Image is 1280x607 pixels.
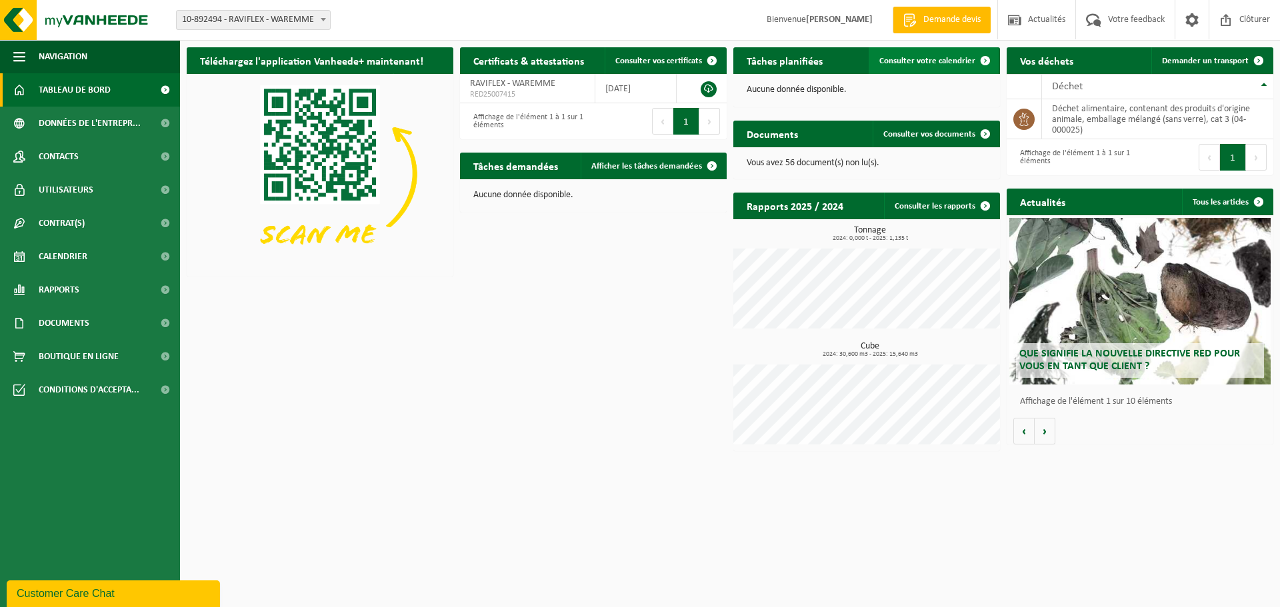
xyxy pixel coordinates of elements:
h2: Téléchargez l'application Vanheede+ maintenant! [187,47,437,73]
a: Consulter les rapports [884,193,999,219]
span: Documents [39,306,89,340]
button: Volgende [1035,418,1055,444]
a: Consulter vos documents [873,121,999,147]
p: Aucune donnée disponible. [747,85,987,95]
a: Que signifie la nouvelle directive RED pour vous en tant que client ? [1009,218,1271,384]
div: Affichage de l'élément 1 à 1 sur 1 éléments [467,107,587,136]
span: Demander un transport [1162,57,1249,65]
h2: Tâches demandées [460,153,571,179]
a: Demande devis [893,7,991,33]
span: Que signifie la nouvelle directive RED pour vous en tant que client ? [1019,348,1240,372]
span: Tableau de bord [39,73,111,107]
strong: [PERSON_NAME] [806,15,873,25]
span: Déchet [1052,81,1083,92]
button: Next [699,108,720,135]
h2: Actualités [1007,189,1079,215]
h2: Certificats & attestations [460,47,597,73]
td: [DATE] [595,74,677,103]
span: Demande devis [920,13,984,27]
span: Boutique en ligne [39,340,119,373]
span: Conditions d'accepta... [39,373,139,406]
button: Previous [652,108,673,135]
button: Previous [1199,144,1220,171]
p: Affichage de l'élément 1 sur 10 éléments [1020,397,1267,406]
span: RAVIFLEX - WAREMME [470,79,555,89]
span: Données de l'entrepr... [39,107,141,140]
span: Consulter vos certificats [615,57,702,65]
a: Consulter votre calendrier [869,47,999,74]
a: Afficher les tâches demandées [581,153,725,179]
a: Consulter vos certificats [605,47,725,74]
span: 2024: 30,600 m3 - 2025: 15,640 m3 [740,351,1000,358]
span: Afficher les tâches demandées [591,162,702,171]
h2: Tâches planifiées [733,47,836,73]
span: Consulter vos documents [883,130,975,139]
h3: Cube [740,342,1000,358]
span: Navigation [39,40,87,73]
span: Contrat(s) [39,207,85,240]
img: Download de VHEPlus App [187,74,453,274]
button: Next [1246,144,1267,171]
span: Consulter votre calendrier [879,57,975,65]
span: Calendrier [39,240,87,273]
span: Rapports [39,273,79,306]
span: Contacts [39,140,79,173]
h2: Rapports 2025 / 2024 [733,193,857,219]
span: 2024: 0,000 t - 2025: 1,135 t [740,235,1000,242]
p: Vous avez 56 document(s) non lu(s). [747,159,987,168]
button: 1 [673,108,699,135]
p: Aucune donnée disponible. [473,191,713,200]
a: Tous les articles [1182,189,1272,215]
h2: Documents [733,121,811,147]
h2: Vos déchets [1007,47,1087,73]
iframe: chat widget [7,578,223,607]
span: 10-892494 - RAVIFLEX - WAREMME [176,10,331,30]
span: 10-892494 - RAVIFLEX - WAREMME [177,11,330,29]
span: Utilisateurs [39,173,93,207]
span: RED25007415 [470,89,585,100]
td: déchet alimentaire, contenant des produits d'origine animale, emballage mélangé (sans verre), cat... [1042,99,1273,139]
button: Vorige [1013,418,1035,444]
button: 1 [1220,144,1246,171]
a: Demander un transport [1151,47,1272,74]
h3: Tonnage [740,226,1000,242]
div: Affichage de l'élément 1 à 1 sur 1 éléments [1013,143,1133,172]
